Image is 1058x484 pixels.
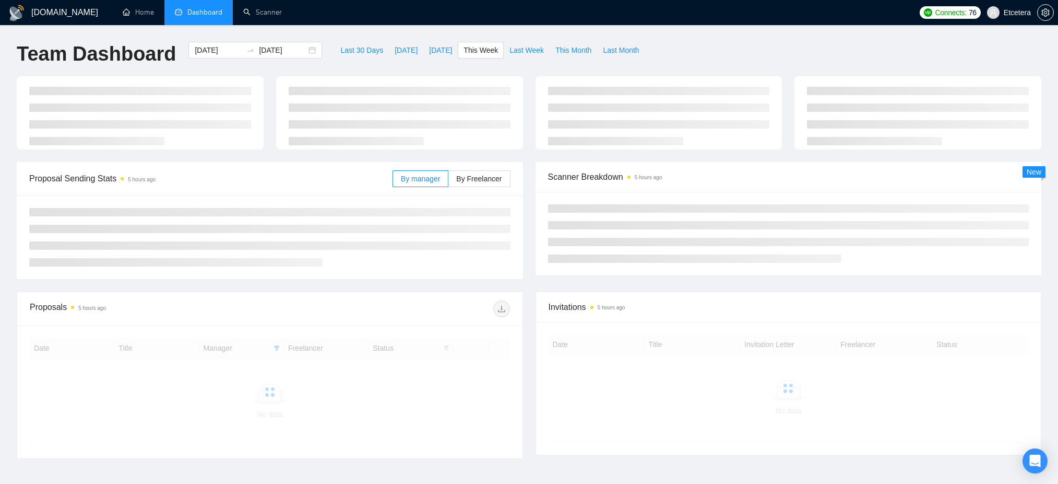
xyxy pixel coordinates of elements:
span: This Week [463,44,498,56]
input: Start date [195,44,242,56]
span: Last 30 Days [340,44,383,56]
span: to [246,46,255,54]
span: By manager [401,175,440,183]
span: Scanner Breakdown [548,170,1029,183]
button: This Month [550,42,597,59]
input: End date [259,44,306,56]
button: Last 30 Days [335,42,389,59]
time: 5 hours ago [598,305,625,310]
span: swap-right [246,46,255,54]
a: homeHome [123,8,154,17]
span: Last Month [603,44,639,56]
a: setting [1037,8,1054,17]
img: logo [8,5,25,21]
time: 5 hours ago [78,305,106,311]
span: Proposal Sending Stats [29,172,393,185]
span: Invitations [549,301,1029,314]
span: New [1027,168,1041,176]
h1: Team Dashboard [17,42,176,66]
button: setting [1037,4,1054,21]
span: user [990,9,997,16]
img: upwork-logo.png [924,8,932,17]
button: [DATE] [423,42,458,59]
span: 76 [969,7,977,18]
div: Open Intercom Messenger [1023,448,1048,474]
div: Proposals [30,301,270,317]
span: By Freelancer [456,175,502,183]
button: [DATE] [389,42,423,59]
button: This Week [458,42,504,59]
time: 5 hours ago [128,177,156,182]
span: dashboard [175,8,182,16]
button: Last Month [597,42,645,59]
span: Dashboard [187,8,222,17]
span: This Month [555,44,591,56]
time: 5 hours ago [635,175,662,180]
span: [DATE] [395,44,418,56]
span: [DATE] [429,44,452,56]
span: Last Week [509,44,544,56]
a: searchScanner [243,8,282,17]
button: Last Week [504,42,550,59]
span: Connects: [935,7,967,18]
